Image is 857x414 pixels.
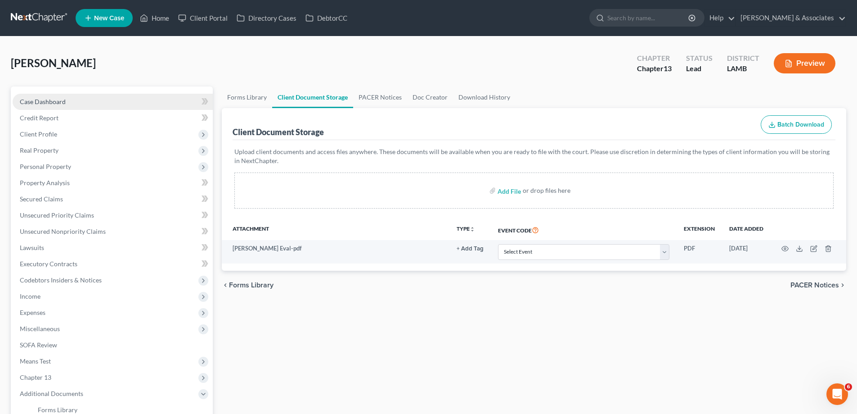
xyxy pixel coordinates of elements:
i: chevron_right [839,282,846,289]
a: DebtorCC [301,10,352,26]
span: Additional Documents [20,390,83,397]
span: Chapter 13 [20,373,51,381]
button: TYPEunfold_more [457,226,475,232]
a: + Add Tag [457,244,484,253]
span: Miscellaneous [20,325,60,332]
td: PDF [677,240,722,264]
span: Executory Contracts [20,260,77,268]
div: LAMB [727,64,759,74]
a: Unsecured Nonpriority Claims [13,223,213,240]
div: or drop files here [523,186,570,195]
a: Client Portal [174,10,232,26]
span: Personal Property [20,163,71,170]
span: New Case [94,15,124,22]
span: Batch Download [777,121,824,128]
iframe: Intercom live chat [826,383,848,405]
a: Download History [453,86,516,108]
a: Directory Cases [232,10,301,26]
a: Help [705,10,735,26]
th: Event Code [491,219,677,240]
p: Upload client documents and access files anywhere. These documents will be available when you are... [234,147,834,165]
a: Secured Claims [13,191,213,207]
span: Case Dashboard [20,98,66,105]
span: 13 [664,64,672,73]
th: Date added [722,219,771,240]
a: Case Dashboard [13,94,213,110]
i: chevron_left [222,282,229,289]
button: + Add Tag [457,246,484,252]
span: Client Profile [20,130,57,138]
i: unfold_more [470,227,475,232]
span: Income [20,292,40,300]
span: Lawsuits [20,244,44,251]
span: [PERSON_NAME] [11,56,96,69]
a: PACER Notices [353,86,407,108]
a: Unsecured Priority Claims [13,207,213,223]
a: SOFA Review [13,337,213,353]
div: Client Document Storage [233,127,324,137]
button: PACER Notices chevron_right [790,282,846,289]
input: Search by name... [607,9,690,26]
span: PACER Notices [790,282,839,289]
span: Real Property [20,146,58,154]
span: Forms Library [38,406,77,414]
span: Secured Claims [20,195,63,203]
div: Chapter [637,64,672,74]
span: Credit Report [20,114,58,122]
div: District [727,53,759,64]
span: Property Analysis [20,179,70,187]
span: Unsecured Priority Claims [20,211,94,219]
a: Credit Report [13,110,213,126]
div: Chapter [637,53,672,64]
span: Means Test [20,357,51,365]
a: [PERSON_NAME] & Associates [736,10,846,26]
td: [PERSON_NAME] Eval-pdf [222,240,449,264]
span: 6 [845,383,852,391]
button: Preview [774,53,835,73]
span: SOFA Review [20,341,57,349]
button: chevron_left Forms Library [222,282,274,289]
span: Codebtors Insiders & Notices [20,276,102,284]
a: Forms Library [222,86,272,108]
span: Unsecured Nonpriority Claims [20,227,106,235]
a: Doc Creator [407,86,453,108]
a: Home [135,10,174,26]
div: Lead [686,64,713,74]
th: Extension [677,219,722,240]
a: Lawsuits [13,240,213,256]
a: Client Document Storage [272,86,353,108]
th: Attachment [222,219,449,240]
button: Batch Download [761,115,832,134]
div: Status [686,53,713,64]
span: Forms Library [229,282,274,289]
td: [DATE] [722,240,771,264]
span: Expenses [20,309,45,316]
a: Property Analysis [13,175,213,191]
a: Executory Contracts [13,256,213,272]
